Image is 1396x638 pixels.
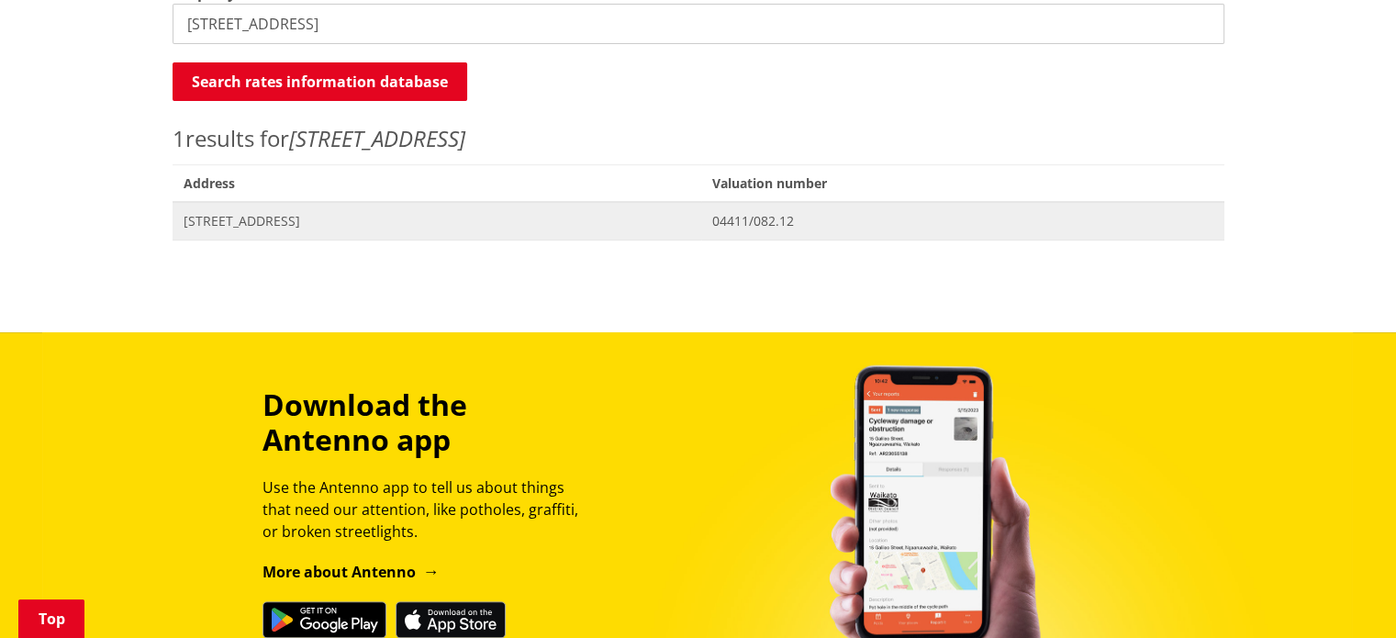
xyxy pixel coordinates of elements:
[262,562,440,582] a: More about Antenno
[1312,561,1378,627] iframe: Messenger Launcher
[18,599,84,638] a: Top
[712,212,1212,230] span: 04411/082.12
[289,123,465,153] em: [STREET_ADDRESS]
[173,164,702,202] span: Address
[184,212,691,230] span: [STREET_ADDRESS]
[173,202,1224,240] a: [STREET_ADDRESS] 04411/082.12
[262,387,595,458] h3: Download the Antenno app
[173,123,185,153] span: 1
[173,4,1224,44] input: e.g. Duke Street NGARUAWAHIA
[173,62,467,101] button: Search rates information database
[262,476,595,543] p: Use the Antenno app to tell us about things that need our attention, like potholes, graffiti, or ...
[262,601,386,638] img: Get it on Google Play
[396,601,506,638] img: Download on the App Store
[173,122,1224,155] p: results for
[701,164,1223,202] span: Valuation number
